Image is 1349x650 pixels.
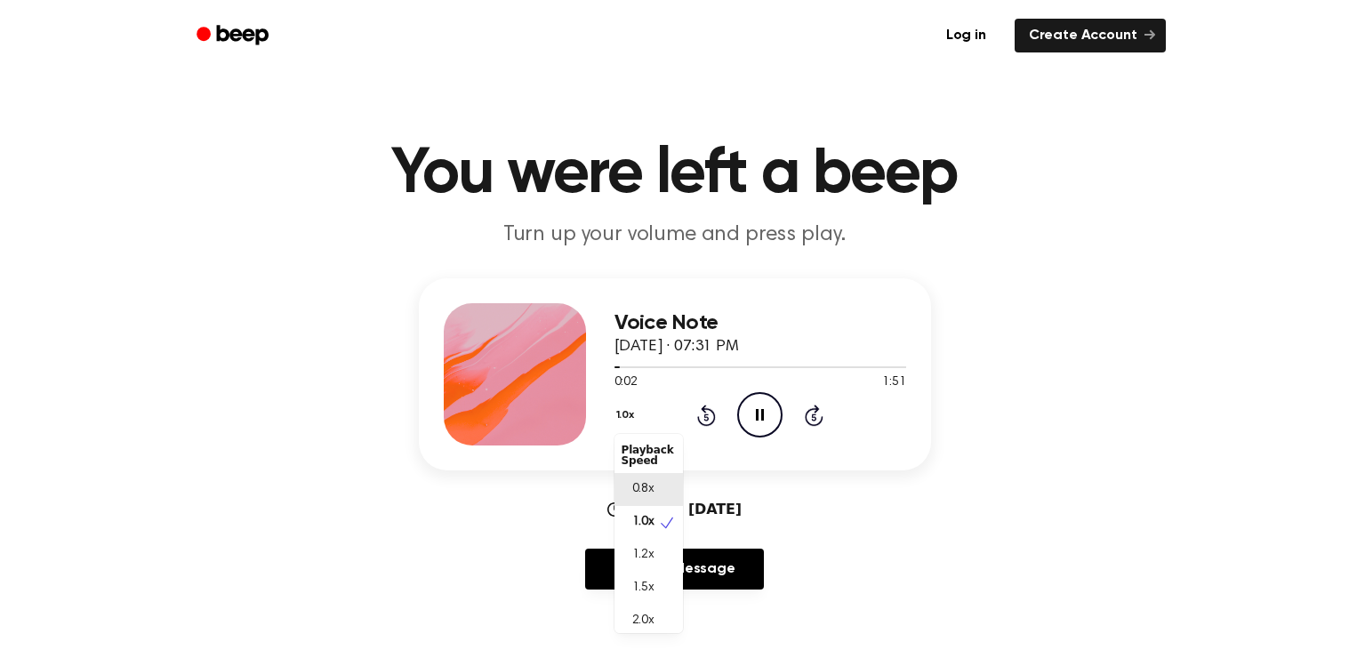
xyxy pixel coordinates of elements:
[614,437,683,473] div: Playback Speed
[632,513,654,532] span: 1.0x
[632,546,654,565] span: 1.2x
[632,480,654,499] span: 0.8x
[632,579,654,598] span: 1.5x
[614,434,683,633] div: 1.0x
[632,612,654,630] span: 2.0x
[614,400,641,430] button: 1.0x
